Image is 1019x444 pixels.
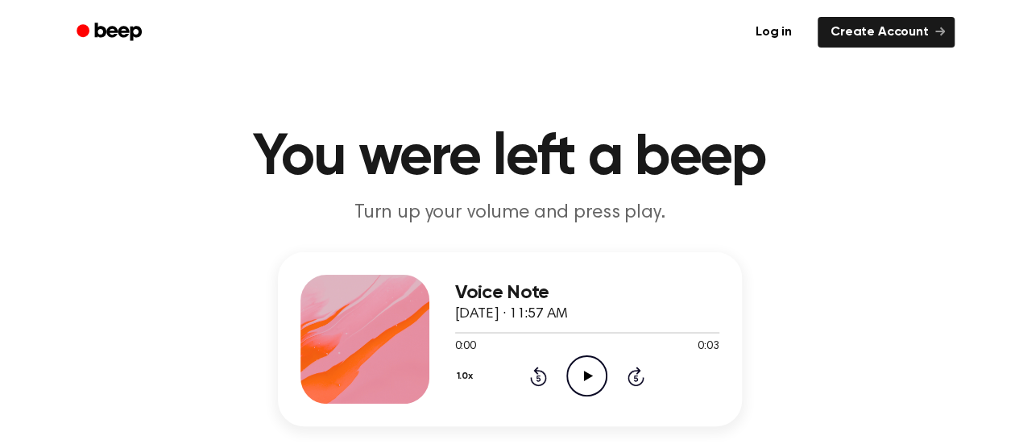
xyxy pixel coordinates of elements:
span: [DATE] · 11:57 AM [455,307,568,322]
a: Log in [739,14,808,51]
p: Turn up your volume and press play. [201,200,819,226]
button: 1.0x [455,363,479,390]
a: Beep [65,17,156,48]
a: Create Account [818,17,955,48]
h3: Voice Note [455,282,719,304]
span: 0:03 [698,338,719,355]
span: 0:00 [455,338,476,355]
h1: You were left a beep [97,129,922,187]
